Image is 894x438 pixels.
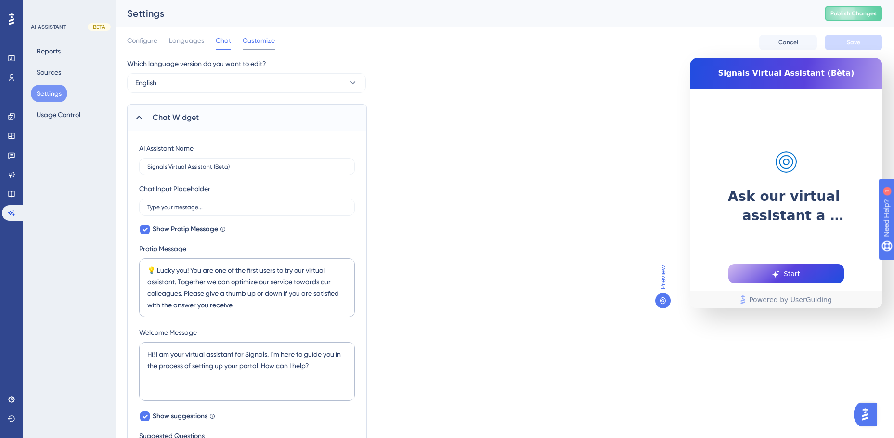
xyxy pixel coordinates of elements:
span: Powered by UserGuiding [749,294,832,305]
div: 1 [67,5,70,13]
span: Which language version do you want to edit? [127,58,266,69]
button: Usage Control [31,106,86,123]
span: Start [784,268,800,279]
button: Start Button [728,264,844,283]
span: Customize [243,35,275,46]
textarea: 💡 Lucky you! You are one of the first users to try our virtual assistant. Together we can optimiz... [139,258,355,317]
input: Type your message... [147,204,347,211]
div: AI ASSISTANT [31,23,66,31]
div: AI Assistant Name [139,143,194,154]
span: Show suggestions [153,411,207,422]
span: English [135,77,156,89]
textarea: Hi! I am your virtual assistant for Signals. I’m here to guide you in the process of setting up y... [139,342,355,401]
label: Welcome Message [139,327,355,338]
img: launcher-image-alternative-text [776,151,797,173]
button: Cancel [759,35,817,50]
div: Settings [127,7,801,20]
button: Sources [31,64,67,81]
div: BETA [88,23,111,31]
label: Protip Message [139,243,355,254]
button: English [127,73,366,93]
span: Preview [657,265,669,289]
span: Ask our virtual assistant a question [709,187,863,226]
span: Need Help? [23,2,60,14]
button: Publish Changes [825,6,882,21]
span: Signals Virtual Assistant (Bèta) [713,67,859,79]
button: Save [825,35,882,50]
span: Publish Changes [830,10,877,17]
span: Cancel [778,39,798,46]
span: Configure [127,35,157,46]
span: Show Protip Message [153,224,218,235]
div: Chat Input Placeholder [139,183,210,195]
span: Chat [216,35,231,46]
input: AI Assistant [147,163,347,170]
button: Reports [31,42,66,60]
a: Powered by UserGuiding [690,291,882,308]
span: Languages [169,35,204,46]
button: Settings [31,85,67,102]
iframe: UserGuiding AI Assistant Launcher [854,400,882,429]
span: Chat Widget [153,112,199,123]
span: Save [847,39,860,46]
